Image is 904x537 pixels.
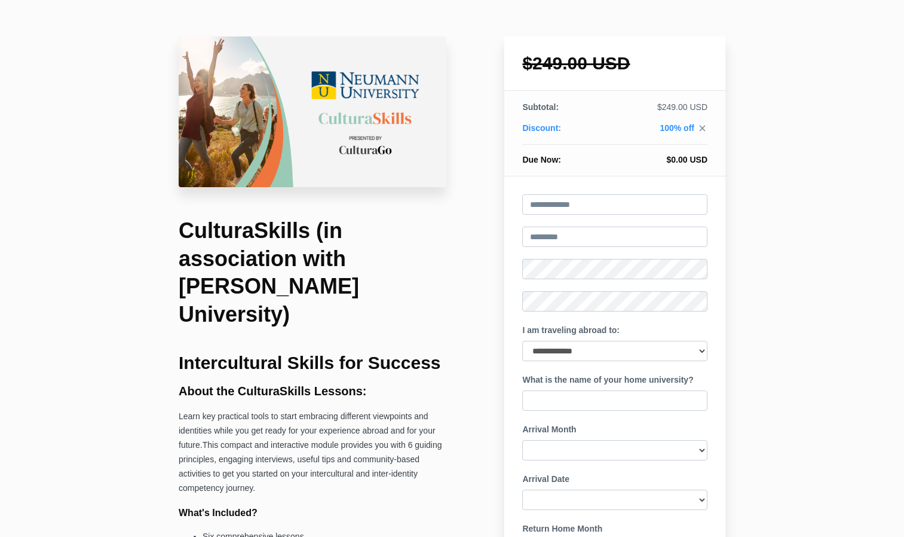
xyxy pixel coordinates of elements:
img: 1fd340d-808c-42bd-b5a6-ae316015630_University_Check_Out_Page_11_.png [179,36,446,187]
i: close [697,123,707,133]
h1: $249.00 USD [522,54,707,72]
label: What is the name of your home university? [522,373,693,388]
span: Subtotal: [522,102,559,112]
h1: CulturaSkills (in association with [PERSON_NAME] University) [179,217,446,329]
h4: What's Included? [179,508,446,518]
label: Arrival Date [522,472,569,487]
a: close [694,123,707,136]
span: $0.00 USD [667,155,707,164]
th: Due Now: [522,145,602,166]
label: I am traveling abroad to: [522,324,620,338]
label: Arrival Month [522,423,576,437]
span: 100% off [660,123,694,133]
label: Return Home Month [522,522,602,536]
th: Discount: [522,122,602,145]
span: This compact and interactive module provides you with 6 guiding principles, engaging interviews, ... [179,440,442,493]
p: Learn key practical tools to start embracing different viewpoints and identities while you get re... [179,410,446,496]
h3: About the CulturaSkills Lessons: [179,385,446,398]
h2: Intercultural Skills for Success [179,353,446,373]
td: $249.00 USD [603,101,707,122]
